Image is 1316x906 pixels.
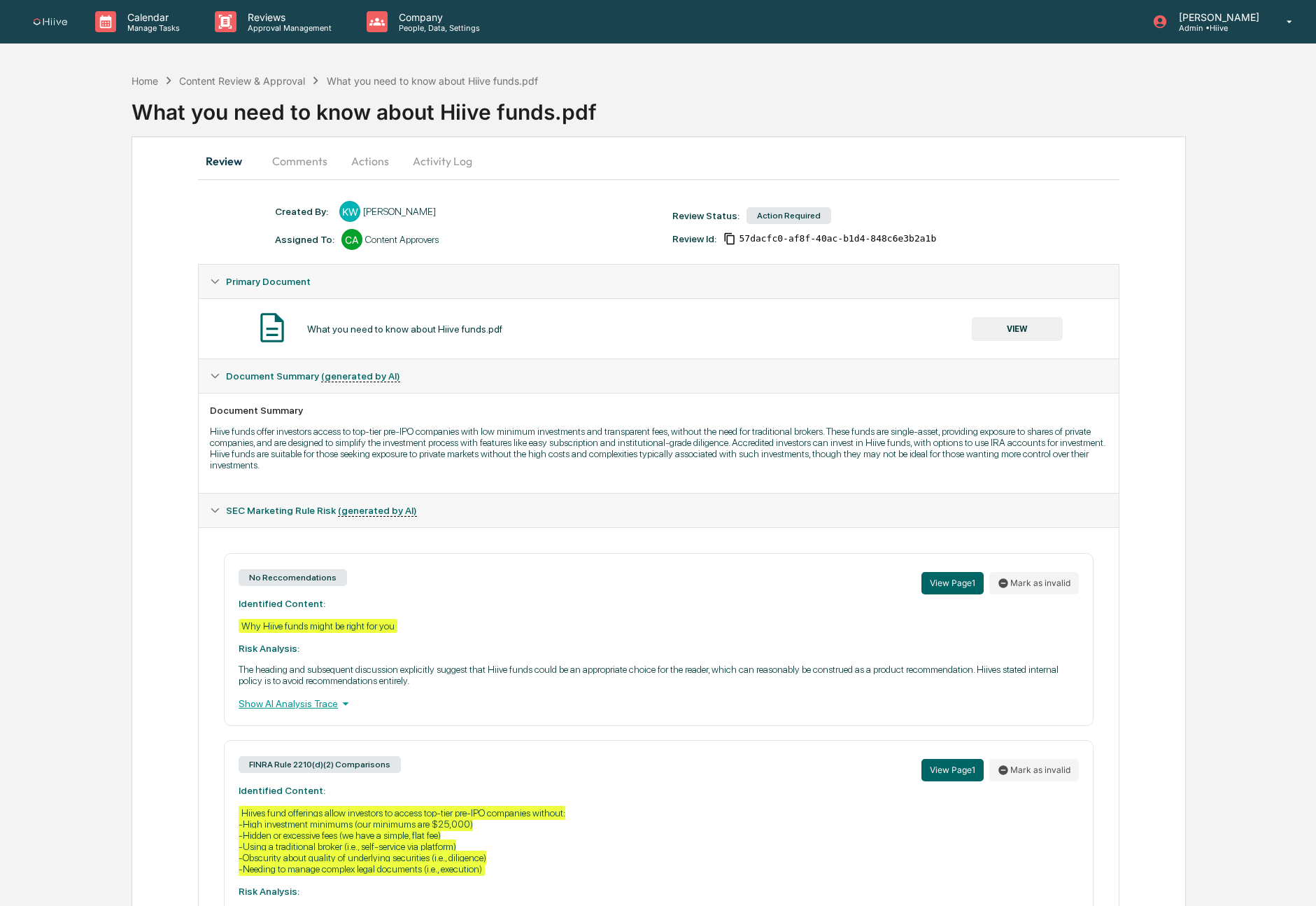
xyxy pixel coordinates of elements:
p: People, Data, Settings [388,23,487,33]
p: Reviews [236,11,339,23]
p: Approval Management [236,23,339,33]
strong: Risk Analysis: [239,886,299,897]
span: 57dacfc0-af8f-40ac-b1d4-848c6e3b2a1b [739,233,936,244]
div: KW [339,201,360,222]
span: Document Summary [226,370,400,382]
div: Document Summary (generated by AI) [199,359,1119,393]
u: (generated by AI) [321,370,400,382]
div: Document Summary [210,405,1108,416]
div: SEC Marketing Rule Risk (generated by AI) [199,494,1119,527]
u: (generated by AI) [338,505,417,517]
div: Review Id: [672,233,716,244]
span: Primary Document [226,276,311,287]
strong: Identified Content: [239,598,325,609]
button: Actions [339,144,402,178]
div: Review Status: [672,210,740,221]
button: Comments [261,144,339,178]
div: Show AI Analysis Trace [239,696,1079,711]
p: [PERSON_NAME] [1168,11,1266,23]
div: Document Summary (generated by AI) [199,393,1119,493]
p: The heading and subsequent discussion explicitly suggest that Hiive funds could be an appropriate... [239,664,1079,686]
div: [PERSON_NAME] [363,206,436,217]
strong: Risk Analysis: [239,643,299,654]
button: Review [198,144,261,178]
span: Copy Id [723,232,736,245]
p: Calendar [116,11,187,23]
strong: Identified Content: [239,785,325,796]
button: View Page1 [921,759,984,781]
div: Action Required [747,207,831,224]
img: logo [34,18,67,26]
img: Document Icon [255,310,290,345]
p: Company [388,11,487,23]
div: Hiives fund offerings allow investors to access top-tier pre-IPO companies without: -High investm... [239,806,565,876]
button: Activity Log [402,144,483,178]
div: What you need to know about Hiive funds.pdf [307,323,502,335]
div: Home [132,75,158,87]
div: Created By: ‎ ‎ [275,206,332,217]
div: Why Hiive funds might be right for you [239,619,397,633]
div: secondary tabs example [198,144,1119,178]
div: No Reccomendations [239,569,347,586]
button: Mark as invalid [989,759,1079,781]
p: Admin • Hiive [1168,23,1266,33]
div: Primary Document [199,298,1119,358]
p: Hiive funds offer investors access to top-tier pre-IPO companies with low minimum investments and... [210,426,1108,471]
div: FINRA Rule 2210(d)(2) Comparisons [239,756,401,773]
p: Manage Tasks [116,23,187,33]
button: VIEW [972,317,1063,341]
button: Mark as invalid [989,572,1079,594]
div: What you need to know about Hiive funds.pdf [132,88,1316,125]
div: Content Review & Approval [179,75,305,87]
div: Content Approvers [365,234,439,245]
span: SEC Marketing Rule Risk [226,505,417,516]
div: What you need to know about Hiive funds.pdf [327,75,538,87]
div: Assigned To: [275,234,334,245]
div: Primary Document [199,265,1119,298]
button: View Page1 [921,572,984,594]
div: CA [341,229,362,250]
